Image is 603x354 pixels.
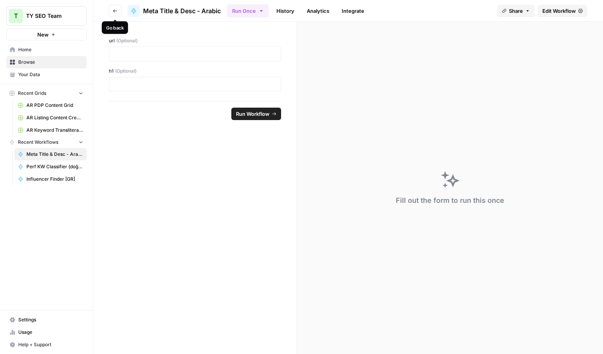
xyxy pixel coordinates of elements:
[18,139,58,146] span: Recent Workflows
[6,338,87,351] button: Help + Support
[18,316,83,323] span: Settings
[272,5,299,17] a: History
[14,160,87,173] a: Perf KW Classifier (doğuş)
[109,37,281,44] label: url
[6,87,87,99] button: Recent Grids
[227,4,269,17] button: Run Once
[542,7,576,15] span: Edit Workflow
[6,56,87,68] a: Browse
[18,341,83,348] span: Help + Support
[6,6,87,26] button: Workspace: TY SEO Team
[14,112,87,124] a: AR Listing Content Creation Grid
[128,5,221,17] a: Meta Title & Desc - Arabic
[18,71,83,78] span: Your Data
[231,108,281,120] button: Run Workflow
[26,151,83,158] span: Meta Title & Desc - Arabic
[26,12,73,20] span: TY SEO Team
[14,124,87,136] a: AR Keyword Transliteration Grid
[116,37,138,44] span: (Optional)
[109,68,281,75] label: h1
[302,5,334,17] a: Analytics
[509,7,523,15] span: Share
[6,44,87,56] a: Home
[18,329,83,336] span: Usage
[497,5,535,17] button: Share
[26,114,83,121] span: AR Listing Content Creation Grid
[26,163,83,170] span: Perf KW Classifier (doğuş)
[6,314,87,326] a: Settings
[26,176,83,183] span: Influencer Finder [GR]
[14,173,87,185] a: Influencer Finder [GR]
[143,6,221,16] span: Meta Title & Desc - Arabic
[6,68,87,81] a: Your Data
[14,99,87,112] a: AR PDP Content Grid
[106,24,124,31] div: Go back
[6,326,87,338] a: Usage
[18,90,46,97] span: Recent Grids
[14,11,18,21] span: T
[6,29,87,40] button: New
[337,5,369,17] a: Integrate
[18,59,83,66] span: Browse
[115,68,136,75] span: (Optional)
[26,127,83,134] span: AR Keyword Transliteration Grid
[18,46,83,53] span: Home
[236,110,269,118] span: Run Workflow
[14,148,87,160] a: Meta Title & Desc - Arabic
[396,195,504,206] div: Fill out the form to run this once
[26,102,83,109] span: AR PDP Content Grid
[6,136,87,148] button: Recent Workflows
[538,5,587,17] a: Edit Workflow
[37,31,49,38] span: New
